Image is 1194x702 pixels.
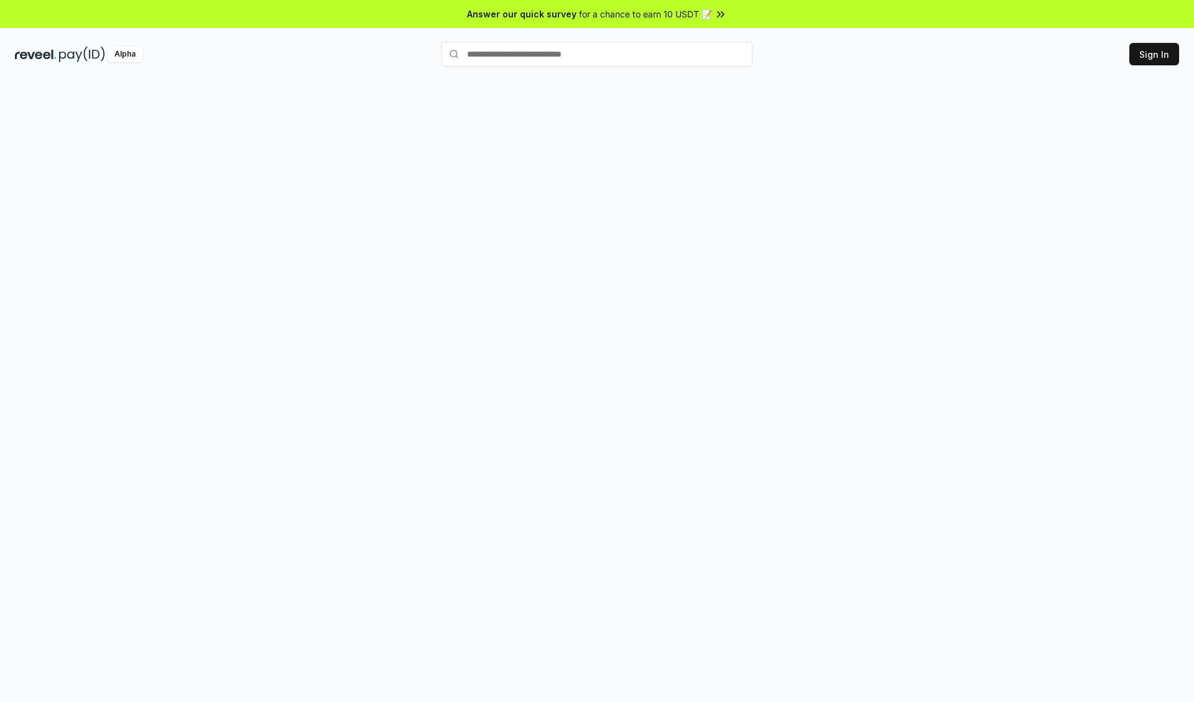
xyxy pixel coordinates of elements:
img: pay_id [59,47,105,62]
img: reveel_dark [15,47,57,62]
button: Sign In [1129,43,1179,65]
span: for a chance to earn 10 USDT 📝 [579,7,712,21]
span: Answer our quick survey [467,7,576,21]
div: Alpha [108,47,142,62]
